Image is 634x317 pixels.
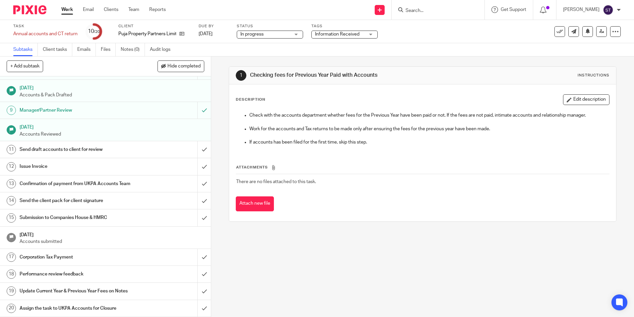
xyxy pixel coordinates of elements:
[88,28,100,35] div: 10
[603,5,613,15] img: svg%3E
[7,286,16,296] div: 19
[94,30,100,34] small: /20
[7,196,16,205] div: 14
[7,162,16,171] div: 12
[249,139,609,146] p: If accounts has been filed for the first time, skip this step.
[13,31,78,37] div: Annual accounts and CT return
[563,94,609,105] button: Edit description
[13,24,78,29] label: Task
[104,6,118,13] a: Clients
[7,269,16,279] div: 18
[563,6,600,13] p: [PERSON_NAME]
[118,24,190,29] label: Client
[20,269,134,279] h1: Performance review feedback
[249,112,609,119] p: Check with the accounts department whether fees for the Previous Year have been paid or not. If t...
[150,43,175,56] a: Audit logs
[236,70,246,81] div: 1
[405,8,465,14] input: Search
[7,304,16,313] div: 20
[7,213,16,223] div: 15
[236,165,268,169] span: Attachments
[20,122,205,131] h1: [DATE]
[61,6,73,13] a: Work
[13,5,46,14] img: Pixie
[20,105,134,115] h1: Manager/Partner Review
[149,6,166,13] a: Reports
[240,32,264,37] span: In progress
[249,126,609,132] p: Work for the accounts and Tax returns to be made only after ensuring the fees for the previous ye...
[20,213,134,223] h1: Submission to Companies House & HMRC
[20,145,134,155] h1: Send draft accounts to client for review
[311,24,378,29] label: Tags
[20,286,134,296] h1: Update Current Year & Previous Year Fees on Notes
[7,253,16,262] div: 17
[7,60,43,72] button: + Add subtask
[20,92,205,98] p: Accounts & Pack Drafted
[20,161,134,171] h1: Issue Invoice
[237,24,303,29] label: Status
[118,31,176,37] p: Puja Property Partners Limited
[250,72,437,79] h1: Checking fees for Previous Year Paid with Accounts
[83,6,94,13] a: Email
[20,196,134,206] h1: Send the client pack for client signature
[20,238,205,245] p: Accounts submitted
[236,179,316,184] span: There are no files attached to this task.
[20,303,134,313] h1: Assign the task to UKPA Accounts for Closure
[43,43,72,56] a: Client tasks
[20,83,205,91] h1: [DATE]
[315,32,359,37] span: Information Received
[7,179,16,188] div: 13
[501,7,526,12] span: Get Support
[7,145,16,154] div: 11
[199,24,228,29] label: Due by
[167,64,201,69] span: Hide completed
[578,73,609,78] div: Instructions
[236,97,265,102] p: Description
[13,43,38,56] a: Subtasks
[20,131,205,138] p: Accounts Reviewed
[128,6,139,13] a: Team
[158,60,204,72] button: Hide completed
[20,179,134,189] h1: Confirmation of payment from UKPA Accounts Team
[77,43,96,56] a: Emails
[236,196,274,211] button: Attach new file
[199,32,213,36] span: [DATE]
[20,252,134,262] h1: Corporation Tax Payment
[101,43,116,56] a: Files
[121,43,145,56] a: Notes (0)
[20,230,205,238] h1: [DATE]
[7,106,16,115] div: 9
